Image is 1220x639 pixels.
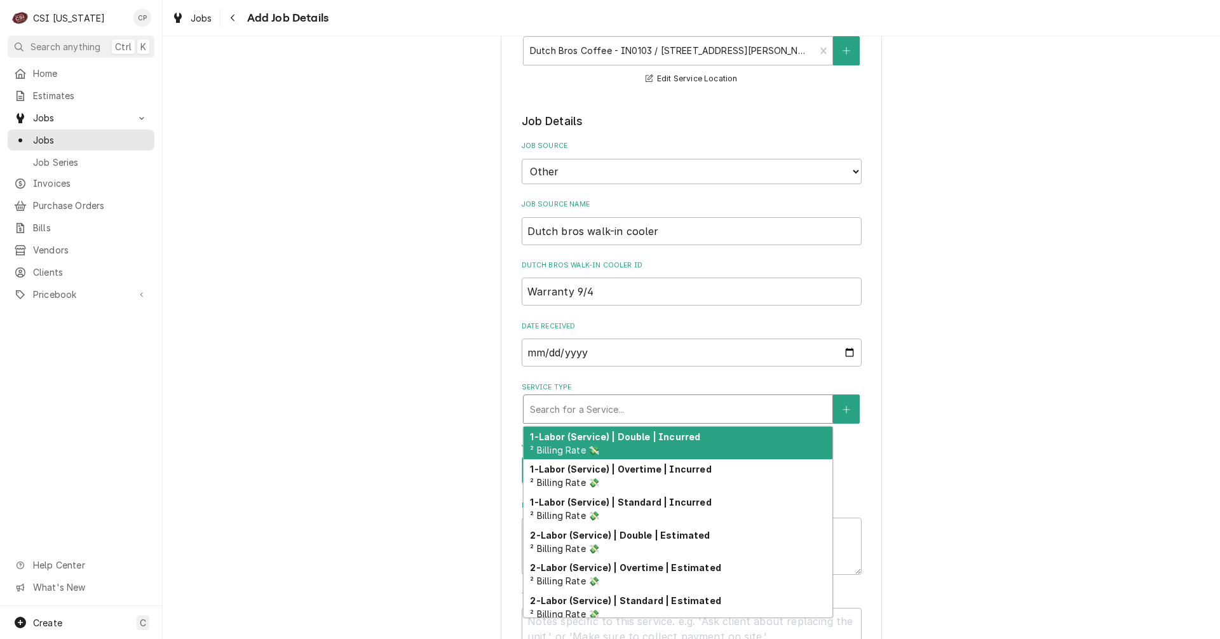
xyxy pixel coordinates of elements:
a: Invoices [8,173,154,194]
button: Create New Service [833,394,860,424]
a: Go to Help Center [8,555,154,575]
span: ² Billing Rate 💸 [530,575,599,586]
label: Date Received [522,321,862,332]
a: Jobs [8,130,154,151]
button: Search anythingCtrlK [8,36,154,58]
a: Vendors [8,239,154,260]
span: ² Billing Rate 💸 [530,445,599,455]
label: Dutch bros walk-in cooler ID [522,260,862,271]
span: What's New [33,581,147,594]
span: ² Billing Rate 💸 [530,609,599,619]
a: Home [8,63,154,84]
a: Go to Pricebook [8,284,154,305]
label: Reason For Call [522,501,862,511]
span: C [140,616,146,629]
div: Job Source Name [522,199,862,245]
div: Dutch bros walk-in cooler ID [522,260,862,306]
a: Jobs [166,8,217,29]
div: Craig Pierce's Avatar [133,9,151,27]
div: Reason For Call [522,501,862,575]
span: Home [33,67,148,80]
span: Estimates [33,89,148,102]
span: Jobs [33,111,129,124]
span: Add Job Details [243,10,329,27]
strong: 1-Labor (Service) | Overtime | Incurred [530,464,711,474]
span: Purchase Orders [33,199,148,212]
button: Navigate back [223,8,243,28]
a: Clients [8,262,154,283]
div: Date Received [522,321,862,367]
div: Job Type [522,440,862,485]
a: Job Series [8,152,154,173]
div: Job Source [522,141,862,184]
svg: Create New Service [843,405,850,414]
label: Job Source [522,141,862,151]
span: Ctrl [115,40,132,53]
span: Job Series [33,156,148,169]
div: CSI [US_STATE] [33,11,105,25]
label: Job Type [522,440,862,450]
a: Estimates [8,85,154,106]
span: ² Billing Rate 💸 [530,543,599,554]
input: yyyy-mm-dd [522,339,862,367]
label: Service Type [522,382,862,393]
div: Service Type [522,382,862,424]
strong: 2-Labor (Service) | Standard | Estimated [530,595,721,606]
strong: 1-Labor (Service) | Double | Incurred [530,431,700,442]
strong: 2-Labor (Service) | Double | Estimated [530,530,710,541]
strong: 2-Labor (Service) | Overtime | Estimated [530,562,721,573]
span: Pricebook [33,288,129,301]
svg: Create New Location [843,46,850,55]
span: Jobs [33,133,148,147]
label: Job Source Name [522,199,862,210]
label: Technician Instructions [522,591,862,601]
span: K [140,40,146,53]
span: Help Center [33,558,147,572]
a: Bills [8,217,154,238]
legend: Job Details [522,113,862,130]
div: CP [133,9,151,27]
span: Clients [33,266,148,279]
span: Create [33,617,62,628]
div: C [11,9,29,27]
button: Edit Service Location [644,71,740,87]
div: Service Location [522,24,862,86]
span: Bills [33,221,148,234]
span: ² Billing Rate 💸 [530,510,599,521]
button: Create New Location [833,36,860,65]
a: Go to What's New [8,577,154,598]
div: CSI Kentucky's Avatar [11,9,29,27]
a: Go to Jobs [8,107,154,128]
span: Invoices [33,177,148,190]
span: Vendors [33,243,148,257]
span: ² Billing Rate 💸 [530,477,599,488]
strong: 1-Labor (Service) | Standard | Incurred [530,497,711,508]
a: Purchase Orders [8,195,154,216]
span: Jobs [191,11,212,25]
span: Search anything [30,40,100,53]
